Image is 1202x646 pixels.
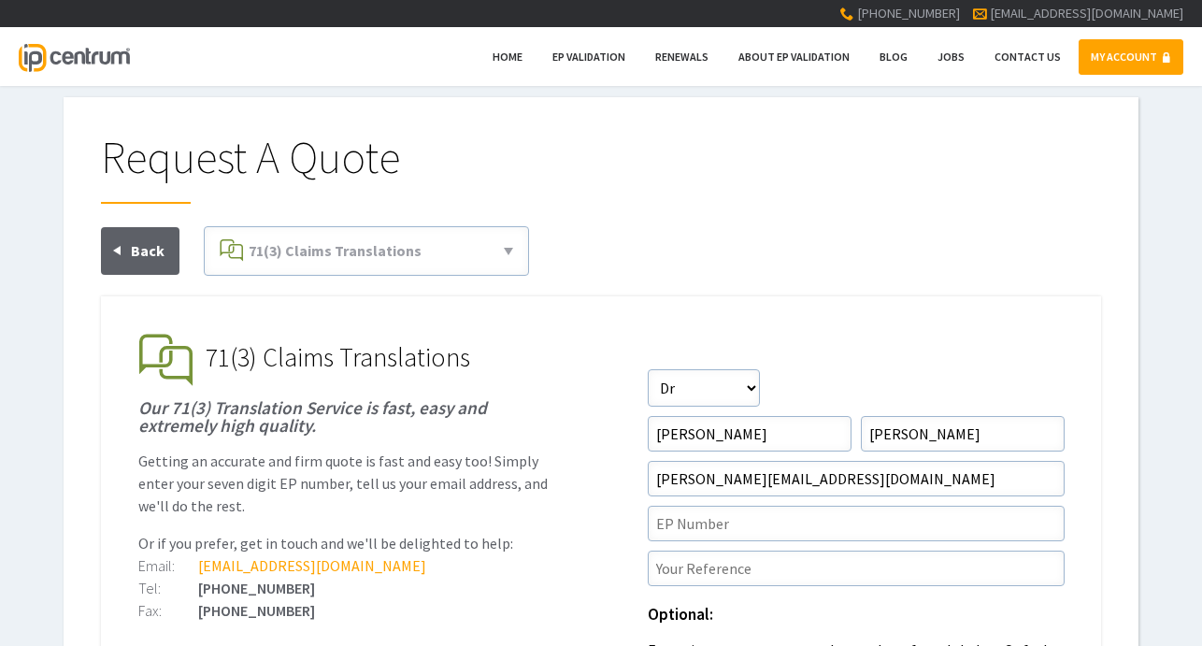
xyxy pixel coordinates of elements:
[643,39,721,75] a: Renewals
[857,5,960,22] span: [PHONE_NUMBER]
[648,506,1065,541] input: EP Number
[995,50,1061,64] span: Contact Us
[138,399,555,435] h1: Our 71(3) Translation Service is fast, easy and extremely high quality.
[861,416,1065,452] input: Surname
[101,135,1101,204] h1: Request A Quote
[648,551,1065,586] input: Your Reference
[552,50,625,64] span: EP Validation
[249,241,422,260] span: 71(3) Claims Translations
[990,5,1183,22] a: [EMAIL_ADDRESS][DOMAIN_NAME]
[101,227,179,275] a: Back
[937,50,965,64] span: Jobs
[540,39,637,75] a: EP Validation
[493,50,522,64] span: Home
[19,27,129,86] a: IP Centrum
[1079,39,1183,75] a: MY ACCOUNT
[655,50,708,64] span: Renewals
[738,50,850,64] span: About EP Validation
[138,581,198,596] div: Tel:
[131,241,165,260] span: Back
[982,39,1073,75] a: Contact Us
[138,603,198,618] div: Fax:
[212,235,521,267] a: 71(3) Claims Translations
[138,450,555,517] p: Getting an accurate and firm quote is fast and easy too! Simply enter your seven digit EP number,...
[206,340,470,374] span: 71(3) Claims Translations
[480,39,535,75] a: Home
[138,603,555,618] div: [PHONE_NUMBER]
[880,50,908,64] span: Blog
[198,556,426,575] a: [EMAIL_ADDRESS][DOMAIN_NAME]
[867,39,920,75] a: Blog
[138,532,555,554] p: Or if you prefer, get in touch and we'll be delighted to help:
[138,581,555,596] div: [PHONE_NUMBER]
[648,461,1065,496] input: Email
[925,39,977,75] a: Jobs
[726,39,862,75] a: About EP Validation
[648,607,1065,624] h1: Optional:
[138,558,198,573] div: Email:
[648,416,851,452] input: First Name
